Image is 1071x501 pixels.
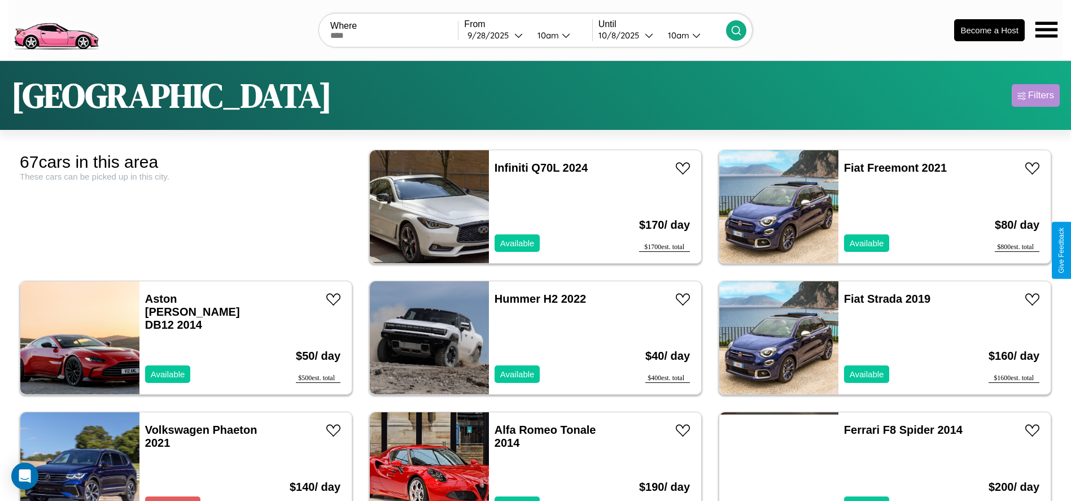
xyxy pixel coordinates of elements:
[850,367,884,382] p: Available
[989,374,1039,383] div: $ 1600 est. total
[844,162,947,174] a: Fiat Freemont 2021
[151,367,185,382] p: Available
[495,293,586,305] a: Hummer H2 2022
[11,72,332,119] h1: [GEOGRAPHIC_DATA]
[500,236,535,251] p: Available
[844,293,930,305] a: Fiat Strada 2019
[528,29,592,41] button: 10am
[844,424,963,436] a: Ferrari F8 Spider 2014
[330,21,458,31] label: Where
[639,243,690,252] div: $ 1700 est. total
[145,424,257,449] a: Volkswagen Phaeton 2021
[467,30,514,41] div: 9 / 28 / 2025
[645,338,690,374] h3: $ 40 / day
[495,424,596,449] a: Alfa Romeo Tonale 2014
[995,207,1039,243] h3: $ 80 / day
[598,19,726,29] label: Until
[1057,228,1065,273] div: Give Feedback
[645,374,690,383] div: $ 400 est. total
[989,338,1039,374] h3: $ 160 / day
[639,207,690,243] h3: $ 170 / day
[995,243,1039,252] div: $ 800 est. total
[464,29,528,41] button: 9/28/2025
[662,30,692,41] div: 10am
[464,19,592,29] label: From
[500,367,535,382] p: Available
[954,19,1025,41] button: Become a Host
[495,162,588,174] a: Infiniti Q70L 2024
[145,293,240,331] a: Aston [PERSON_NAME] DB12 2014
[20,153,352,172] div: 67 cars in this area
[11,463,38,490] div: Open Intercom Messenger
[296,374,340,383] div: $ 500 est. total
[850,236,884,251] p: Available
[1028,90,1054,101] div: Filters
[8,6,103,53] img: logo
[659,29,726,41] button: 10am
[532,30,562,41] div: 10am
[20,172,352,181] div: These cars can be picked up in this city.
[598,30,645,41] div: 10 / 8 / 2025
[296,338,340,374] h3: $ 50 / day
[1012,84,1060,107] button: Filters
